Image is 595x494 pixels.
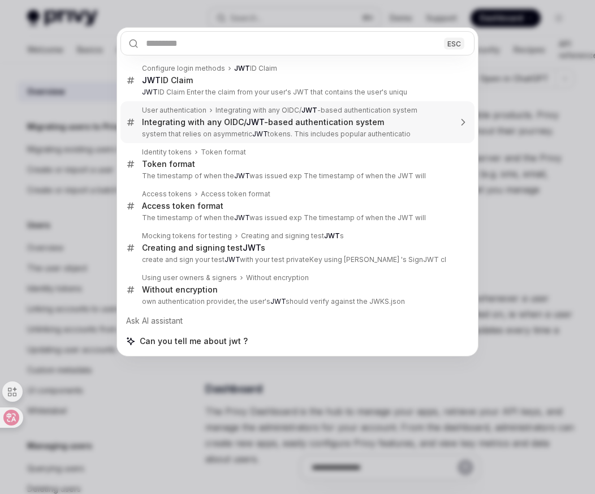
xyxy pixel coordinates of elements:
p: ID Claim Enter the claim from your user's JWT that contains the user's uniqu [142,88,451,97]
div: ESC [444,37,464,49]
b: JWT [234,171,249,180]
div: Token format [201,148,246,157]
p: create and sign your test with your test privateKey using [PERSON_NAME] 's SignJWT cl [142,255,451,264]
div: Without encryption [142,285,218,295]
div: Configure login methods [142,64,225,73]
div: ID Claim [234,64,277,73]
b: JWT [234,213,249,222]
div: Creating and signing test s [241,231,344,240]
b: JWT [324,231,340,240]
span: Can you tell me about jwt ? [140,336,248,347]
div: Ask AI assistant [120,311,475,331]
div: Access tokens [142,190,192,199]
div: User authentication [142,106,206,115]
div: Integrating with any OIDC/ -based authentication system [215,106,417,115]
div: Using user owners & signers [142,273,237,282]
b: JWT [142,75,161,85]
b: JWT [234,64,250,72]
b: JWT [142,88,158,96]
p: own authentication provider, the user's should verify against the JWKS.json [142,297,451,306]
b: JWT [246,117,264,127]
p: The timestamp of when the was issued exp The timestamp of when the JWT will [142,171,451,181]
div: Creating and signing test s [142,243,265,253]
p: The timestamp of when the was issued exp The timestamp of when the JWT will [142,213,451,222]
div: Integrating with any OIDC/ -based authentication system [142,117,384,127]
div: Without encryption [246,273,309,282]
b: JWT [243,243,261,252]
div: ID Claim [142,75,193,85]
div: Token format [142,159,195,169]
b: JWT [270,297,286,306]
div: Access token format [142,201,223,211]
p: system that relies on asymmetric tokens. This includes popular authenticatio [142,130,451,139]
div: Access token format [201,190,270,199]
b: JWT [225,255,240,264]
div: Mocking tokens for testing [142,231,232,240]
b: JWT [252,130,268,138]
b: JWT [301,106,317,114]
div: Identity tokens [142,148,192,157]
